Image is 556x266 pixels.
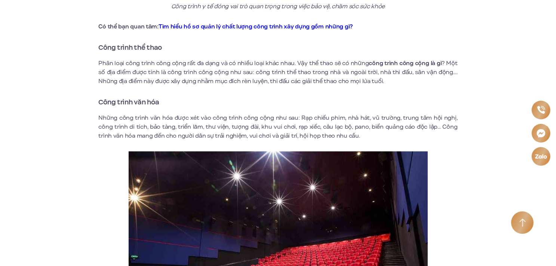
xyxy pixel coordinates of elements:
strong: công trình công cộng là gì [369,59,442,67]
img: Messenger icon [536,128,546,138]
img: Phone icon [537,105,546,114]
img: Zalo icon [535,153,547,160]
p: Phân loại công trình công cộng rất đa dạng và có nhiều loại khác nhau. Vậy thể thao sẽ có những ?... [99,59,458,86]
strong: Công trình văn hóa [99,97,159,107]
p: Những công trình văn hóa được xét vào công trình công cộng như sau: Rạp chiếu phim, nhà hát, vũ t... [99,113,458,140]
strong: Công trình thể thao [99,43,162,52]
img: Arrow icon [519,218,526,227]
strong: Có thể bạn quan tâm: [99,22,353,31]
a: Tìm hiểu hồ sơ quản lý chất lượng công trình xây dựng gồm những gì? [159,22,353,31]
